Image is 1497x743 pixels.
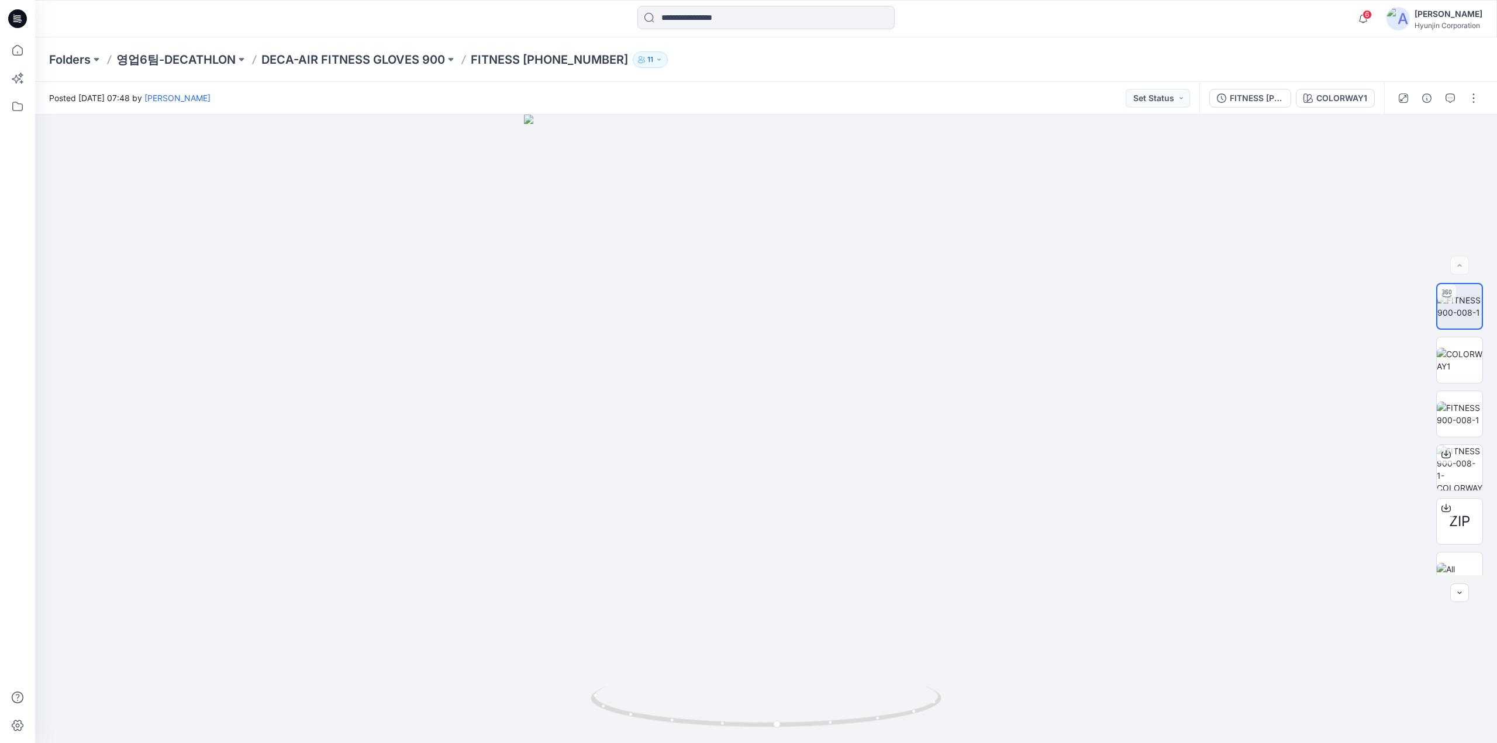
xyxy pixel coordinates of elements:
[1386,7,1410,30] img: avatar
[1437,563,1482,588] img: All colorways
[1296,89,1375,108] button: COLORWAY1
[1449,511,1470,532] span: ZIP
[1437,402,1482,426] img: FITNESS 900-008-1
[1316,92,1367,105] div: COLORWAY1
[647,53,653,66] p: 11
[1437,348,1482,372] img: COLORWAY1
[49,51,91,68] a: Folders
[1437,445,1482,490] img: FITNESS 900-008-1-COLORWAY1
[1437,294,1482,319] img: FITNESS 900-008-1
[633,51,668,68] button: 11
[1415,21,1482,30] div: Hyunjin Corporation
[1363,10,1372,19] span: 6
[144,93,211,103] a: [PERSON_NAME]
[471,51,628,68] p: FITNESS [PHONE_NUMBER]
[261,51,445,68] a: DECA-AIR FITNESS GLOVES 900
[1415,7,1482,21] div: [PERSON_NAME]
[49,92,211,104] span: Posted [DATE] 07:48 by
[1209,89,1291,108] button: FITNESS [PHONE_NUMBER]
[116,51,236,68] a: 영업6팀-DECATHLON
[1417,89,1436,108] button: Details
[1230,92,1284,105] div: FITNESS [PHONE_NUMBER]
